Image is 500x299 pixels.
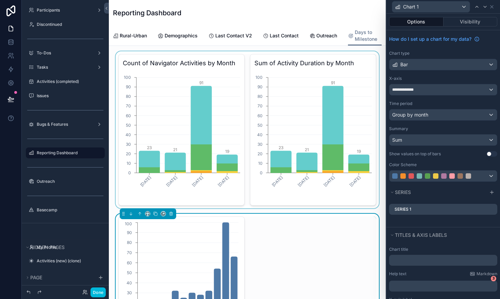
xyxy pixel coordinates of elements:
[491,276,496,281] span: 3
[389,36,480,42] a: How do I set up a chart for my data?
[392,1,470,13] button: Chart 1
[389,51,410,56] label: Chart type
[403,3,419,10] span: Chart 1
[389,271,406,277] label: Help text
[37,245,101,250] label: My Profile
[37,50,91,56] label: To-Dos
[158,30,198,43] a: Demographics
[389,230,493,240] button: Titles & Axis labels
[37,65,91,70] label: Tasks
[37,93,101,99] label: Issues
[400,61,408,68] span: Bar
[37,258,101,264] label: Activities (new) (clone)
[37,7,91,13] label: Participants
[270,32,299,39] span: Last Contact
[389,76,402,81] label: X-axis
[395,189,411,195] span: Series
[113,30,147,43] a: Rural-Urban
[30,275,42,280] span: Page
[389,36,471,42] span: How do I set up a chart for my data?
[127,270,132,275] tspan: 50
[127,230,132,235] tspan: 90
[389,101,412,106] label: Time period
[37,79,101,84] label: Activities (completed)
[215,32,252,39] span: Last Contact V2
[392,137,402,143] span: Sum
[37,150,101,156] label: Reporting Dashboard
[120,32,147,39] span: Rural-Urban
[389,188,485,197] button: Series
[389,59,497,70] button: Bar
[355,29,382,42] span: Days to Milestone
[113,8,181,18] h1: Reporting Dashboard
[127,290,132,295] tspan: 30
[90,287,106,297] button: Done
[127,240,132,245] tspan: 80
[389,162,417,168] label: Color Scheme
[24,273,94,282] button: Page
[125,221,132,226] tspan: 100
[127,280,132,285] tspan: 40
[127,250,132,255] tspan: 70
[444,17,498,27] button: Visibility
[477,271,497,277] span: Markdown
[389,247,408,252] label: Chart title
[37,22,101,27] label: Discontinued
[263,30,299,43] a: Last Contact
[127,260,132,265] tspan: 60
[165,32,198,39] span: Demographics
[389,126,408,131] label: Summary
[389,151,441,157] div: Show values on top of bars
[37,122,91,127] label: Bugs & Features
[389,279,497,292] div: scrollable content
[209,30,252,43] a: Last Contact V2
[37,179,101,184] label: Outreach
[389,17,444,27] button: Options
[395,232,447,238] span: Titles & Axis labels
[389,134,497,146] button: Sum
[24,243,102,252] button: Hidden pages
[477,276,493,292] iframe: Intercom live chat
[348,26,382,46] a: Days to Milestone
[470,271,497,277] a: Markdown
[37,207,101,213] label: Basecamp
[310,30,337,43] a: Outreach
[389,109,497,121] button: Group by month
[392,111,428,118] span: Group by month
[316,32,337,39] span: Outreach
[395,207,411,212] label: Series 1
